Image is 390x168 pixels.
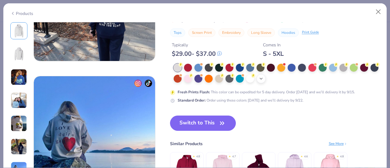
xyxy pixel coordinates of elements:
div: $ 29.00 - $ 37.00 [172,50,222,58]
div: ★ [229,155,231,157]
div: This color can be expedited for 5 day delivery. Order [DATE] and we’ll delivery it by 9/15. [178,89,355,95]
div: 4.8 [196,155,200,159]
strong: Fresh Prints Flash : [178,90,210,95]
button: Close [373,6,384,18]
button: Screen Print [188,28,215,37]
div: 4.8 [340,155,344,159]
img: Front [12,23,26,38]
button: Long Sleeve [247,28,275,37]
img: insta-icon.png [134,80,142,87]
img: User generated content [11,92,27,109]
button: Tops [170,28,185,37]
button: Hoodies [278,28,299,37]
div: ★ [336,155,339,157]
div: Typically [172,42,222,48]
img: Back [12,47,26,61]
div: ★ [300,155,303,157]
div: Products [10,10,33,17]
div: ★ [193,155,195,157]
div: Print Guide [302,30,319,35]
div: 4.7 [232,155,236,159]
img: User generated content [11,69,27,85]
strong: Standard Order : [178,98,206,103]
img: User generated content [11,115,27,132]
button: Switch to This [170,116,236,131]
div: S - 5XL [263,50,284,58]
img: tiktok-icon.png [145,80,152,87]
div: See More [329,141,347,146]
div: Comes In [263,42,284,48]
div: 4.6 [304,155,308,159]
div: Order using these colors [DATE] and we’ll delivery by 9/22. [178,98,303,103]
div: Similar Products [170,141,203,147]
img: User generated content [11,138,27,155]
button: Embroidery [218,28,244,37]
